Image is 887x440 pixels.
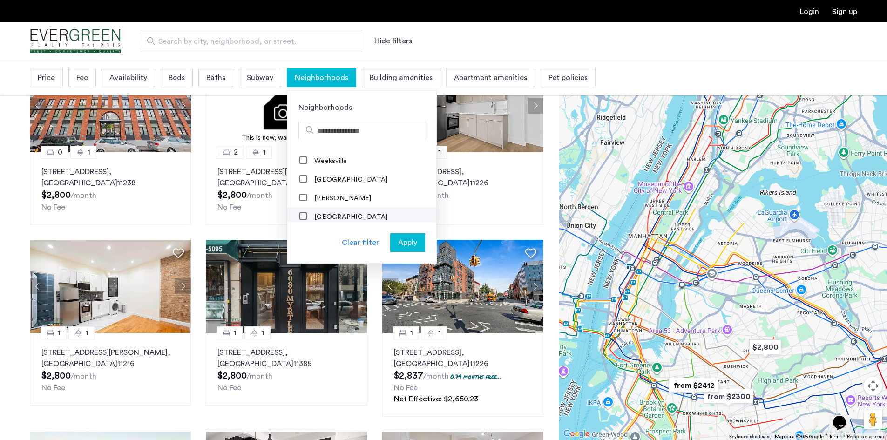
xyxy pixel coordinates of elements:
[38,72,55,83] span: Price
[312,213,387,221] label: [GEOGRAPHIC_DATA]
[390,233,425,252] button: button
[342,237,379,248] div: Clear filter
[312,195,371,202] label: [PERSON_NAME]
[370,72,433,83] span: Building amenities
[169,72,185,83] span: Beds
[140,30,363,52] input: Apartment Search
[398,237,417,248] span: Apply
[454,72,527,83] span: Apartment amenities
[30,24,121,59] img: logo
[206,72,225,83] span: Baths
[800,8,819,15] a: Login
[318,125,421,136] input: Search hoods
[295,72,348,83] span: Neighborhoods
[374,35,412,47] button: Show or hide filters
[247,72,273,83] span: Subway
[548,72,588,83] span: Pet policies
[832,8,857,15] a: Registration
[287,91,436,113] div: Neighborhoods
[312,157,347,165] label: Weeksville
[158,36,337,47] span: Search by city, neighborhood, or street.
[76,72,88,83] span: Fee
[312,176,387,183] label: [GEOGRAPHIC_DATA]
[829,403,859,431] iframe: chat widget
[109,72,147,83] span: Availability
[30,24,121,59] a: Cazamio Logo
